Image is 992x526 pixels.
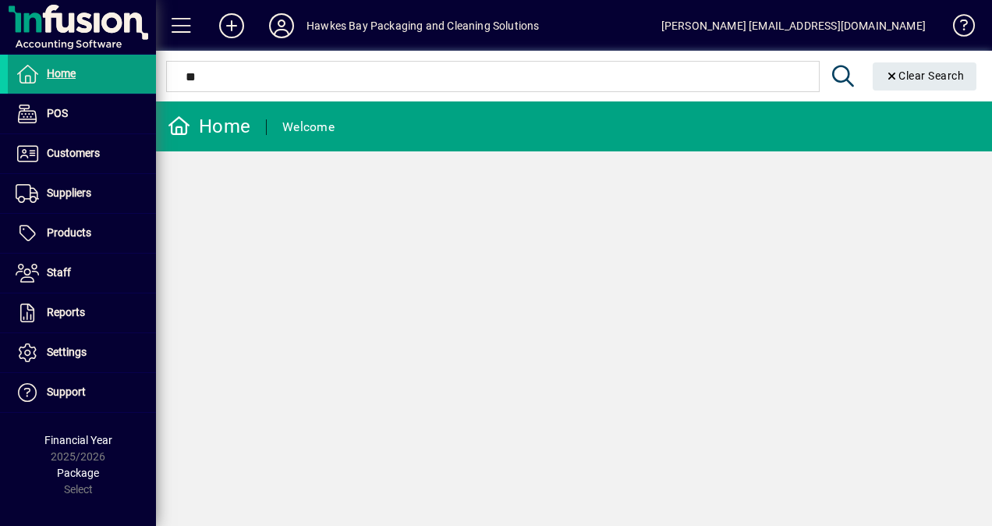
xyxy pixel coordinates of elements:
[873,62,977,91] button: Clear
[661,13,926,38] div: [PERSON_NAME] [EMAIL_ADDRESS][DOMAIN_NAME]
[168,114,250,139] div: Home
[8,94,156,133] a: POS
[57,467,99,479] span: Package
[47,107,68,119] span: POS
[47,386,86,398] span: Support
[8,214,156,253] a: Products
[282,115,335,140] div: Welcome
[941,3,973,54] a: Knowledge Base
[306,13,540,38] div: Hawkes Bay Packaging and Cleaning Solutions
[47,306,85,318] span: Reports
[8,293,156,332] a: Reports
[885,69,965,82] span: Clear Search
[47,226,91,239] span: Products
[257,12,306,40] button: Profile
[47,187,91,199] span: Suppliers
[44,434,112,446] span: Financial Year
[8,373,156,412] a: Support
[8,134,156,173] a: Customers
[8,254,156,293] a: Staff
[47,147,100,159] span: Customers
[47,346,87,358] span: Settings
[47,67,76,80] span: Home
[207,12,257,40] button: Add
[8,333,156,372] a: Settings
[47,266,71,279] span: Staff
[8,174,156,213] a: Suppliers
